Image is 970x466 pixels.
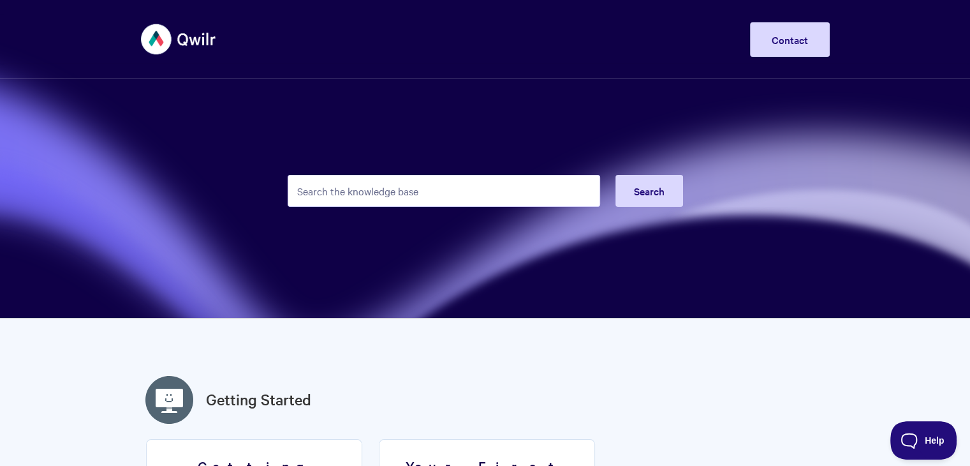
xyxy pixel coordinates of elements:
input: Search the knowledge base [288,175,600,207]
a: Getting Started [206,388,311,411]
button: Search [615,175,683,207]
iframe: Toggle Customer Support [890,421,957,460]
a: Contact [750,22,830,57]
img: Qwilr Help Center [141,15,217,63]
span: Search [634,184,665,198]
